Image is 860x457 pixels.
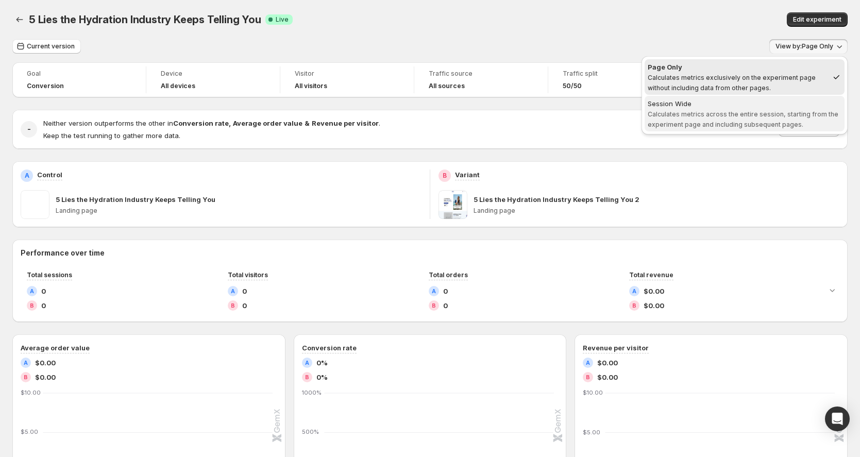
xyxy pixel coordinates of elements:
button: Back [12,12,27,27]
h4: All sources [429,82,465,90]
button: Edit experiment [787,12,848,27]
span: Live [276,15,289,24]
div: Page Only [648,62,828,72]
span: Total revenue [629,271,673,279]
h2: B [432,302,436,309]
span: Calculates metrics across the entire session, starting from the experiment page and including sub... [648,110,838,128]
span: $0.00 [597,372,618,382]
text: 1000% [302,389,322,396]
a: VisitorAll visitors [295,69,399,91]
text: $10.00 [21,389,41,396]
h2: Performance over time [21,248,839,258]
span: 0 [443,300,448,311]
p: 5 Lies the Hydration Industry Keeps Telling You 2 [474,194,639,205]
h2: A [25,172,29,180]
span: Total orders [429,271,468,279]
span: Traffic split [563,70,667,78]
a: Traffic split50/50 [563,69,667,91]
span: Traffic source [429,70,533,78]
h2: A [30,288,34,294]
h2: A [24,360,28,366]
span: 0 [242,286,247,296]
strong: Revenue per visitor [312,119,379,127]
span: $0.00 [644,286,664,296]
strong: , [229,119,231,127]
h2: A [432,288,436,294]
p: Control [37,170,62,180]
span: 0 [41,300,46,311]
span: Conversion [27,82,64,90]
p: Variant [455,170,480,180]
h2: B [30,302,34,309]
span: 50/50 [563,82,582,90]
span: 0 [41,286,46,296]
button: Expand chart [825,283,839,297]
span: $0.00 [35,372,56,382]
p: Landing page [56,207,421,215]
h2: - [27,124,31,134]
h3: Average order value [21,343,90,353]
h2: B [231,302,235,309]
h2: B [443,172,447,180]
text: 500% [302,429,319,436]
h2: B [24,374,28,380]
a: GoalConversion [27,69,131,91]
span: Goal [27,70,131,78]
span: 0 [242,300,247,311]
a: DeviceAll devices [161,69,265,91]
span: $0.00 [644,300,664,311]
h2: A [586,360,590,366]
p: Landing page [474,207,839,215]
button: Current version [12,39,81,54]
span: $0.00 [597,358,618,368]
text: $5.00 [583,429,600,436]
h2: A [231,288,235,294]
h2: B [632,302,636,309]
span: Device [161,70,265,78]
span: Keep the test running to gather more data. [43,131,180,140]
h3: Revenue per visitor [583,343,649,353]
div: Session Wide [648,98,841,109]
text: $5.00 [21,429,38,436]
h2: A [632,288,636,294]
span: Neither version outperforms the other in . [43,119,380,127]
strong: Conversion rate [173,119,229,127]
span: 0% [316,358,328,368]
h3: Conversion rate [302,343,357,353]
span: 5 Lies the Hydration Industry Keeps Telling You [29,13,261,26]
img: 5 Lies the Hydration Industry Keeps Telling You [21,190,49,219]
span: 0 [443,286,448,296]
p: 5 Lies the Hydration Industry Keeps Telling You [56,194,215,205]
text: $10.00 [583,389,603,396]
h2: A [305,360,309,366]
span: $0.00 [35,358,56,368]
h4: All devices [161,82,195,90]
span: Total sessions [27,271,72,279]
span: Calculates metrics exclusively on the experiment page without including data from other pages. [648,74,816,92]
span: Total visitors [228,271,268,279]
span: View by: Page Only [775,42,833,50]
h2: B [305,374,309,380]
div: Open Intercom Messenger [825,407,850,431]
span: Current version [27,42,75,50]
button: View by:Page Only [769,39,848,54]
span: 0% [316,372,328,382]
span: Visitor [295,70,399,78]
h4: All visitors [295,82,327,90]
strong: & [305,119,310,127]
strong: Average order value [233,119,302,127]
span: Edit experiment [793,15,841,24]
h2: B [586,374,590,380]
a: Traffic sourceAll sources [429,69,533,91]
img: 5 Lies the Hydration Industry Keeps Telling You 2 [439,190,467,219]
